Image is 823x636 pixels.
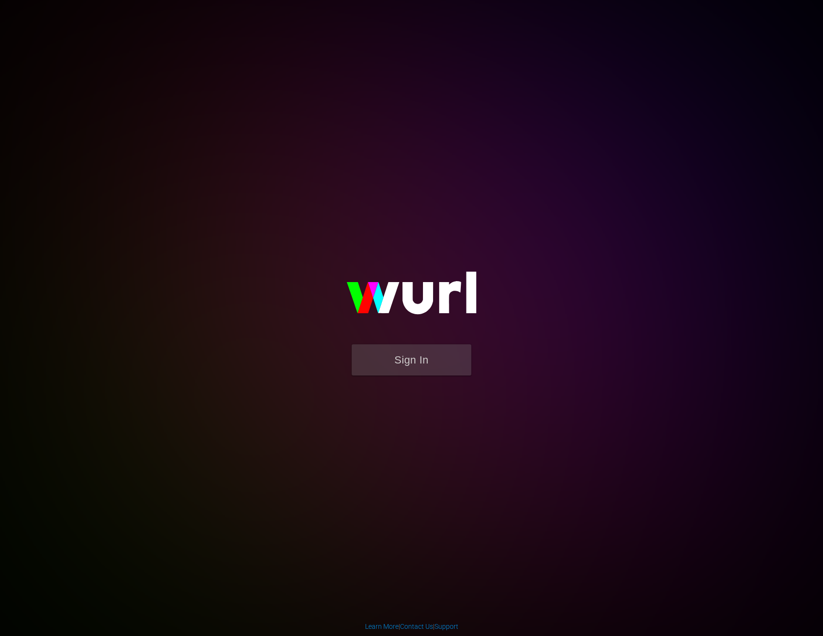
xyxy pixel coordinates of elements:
a: Contact Us [400,623,433,630]
a: Support [434,623,458,630]
div: | | [365,622,458,631]
button: Sign In [352,344,471,375]
a: Learn More [365,623,399,630]
img: wurl-logo-on-black-223613ac3d8ba8fe6dc639794a292ebdb59501304c7dfd60c99c58986ef67473.svg [316,251,507,344]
